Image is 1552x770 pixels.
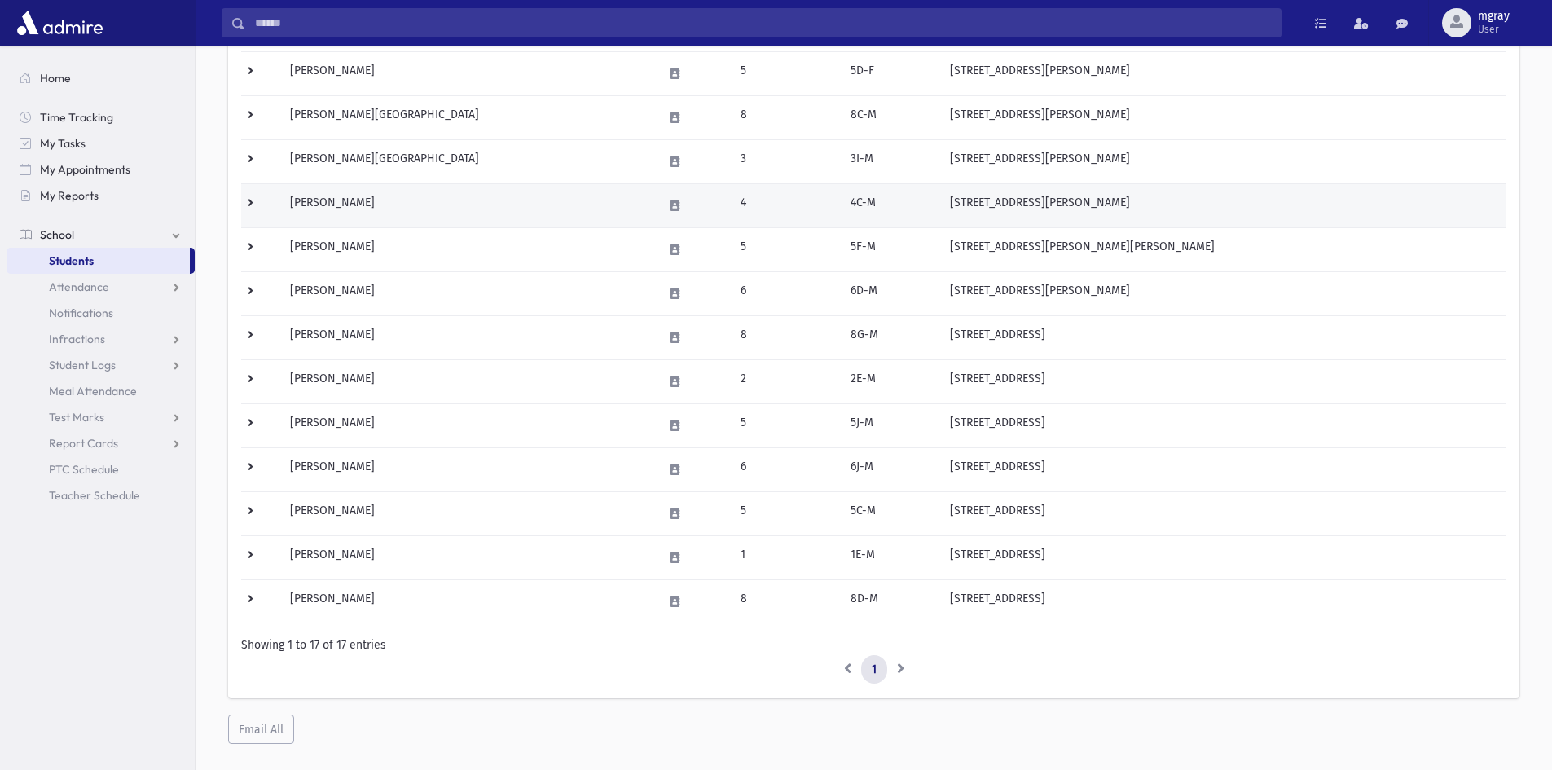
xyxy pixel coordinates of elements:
span: Notifications [49,306,113,320]
a: School [7,222,195,248]
td: 6 [731,271,841,315]
td: 8G-M [841,315,940,359]
span: Report Cards [49,436,118,451]
td: 8C-M [841,95,940,139]
a: My Appointments [7,156,195,183]
span: User [1478,23,1510,36]
span: Students [49,253,94,268]
td: [STREET_ADDRESS] [940,579,1506,623]
td: [STREET_ADDRESS][PERSON_NAME] [940,51,1506,95]
td: [PERSON_NAME] [280,227,653,271]
td: [PERSON_NAME] [280,51,653,95]
a: Notifications [7,300,195,326]
span: My Appointments [40,162,130,177]
span: Meal Attendance [49,384,137,398]
td: 5J-M [841,403,940,447]
td: [STREET_ADDRESS][PERSON_NAME] [940,95,1506,139]
td: 6D-M [841,271,940,315]
a: Report Cards [7,430,195,456]
td: 5C-M [841,491,940,535]
td: [PERSON_NAME] [280,271,653,315]
span: Infractions [49,332,105,346]
td: [STREET_ADDRESS] [940,315,1506,359]
td: [STREET_ADDRESS] [940,403,1506,447]
td: [PERSON_NAME] [280,491,653,535]
a: Teacher Schedule [7,482,195,508]
td: 3I-M [841,139,940,183]
td: 8D-M [841,579,940,623]
td: [STREET_ADDRESS] [940,447,1506,491]
button: Email All [228,715,294,744]
a: Students [7,248,190,274]
a: Meal Attendance [7,378,195,404]
span: School [40,227,74,242]
td: 5D-F [841,51,940,95]
td: 5 [731,403,841,447]
td: [STREET_ADDRESS][PERSON_NAME] [940,183,1506,227]
td: [PERSON_NAME] [280,359,653,403]
a: Infractions [7,326,195,352]
a: My Tasks [7,130,195,156]
td: 4C-M [841,183,940,227]
span: My Tasks [40,136,86,151]
td: 5 [731,491,841,535]
a: My Reports [7,183,195,209]
td: 8 [731,95,841,139]
td: 5F-M [841,227,940,271]
td: 8 [731,315,841,359]
td: [PERSON_NAME] [280,535,653,579]
td: [PERSON_NAME] [280,183,653,227]
input: Search [245,8,1281,37]
td: [STREET_ADDRESS][PERSON_NAME] [940,139,1506,183]
td: 2 [731,359,841,403]
td: [STREET_ADDRESS][PERSON_NAME][PERSON_NAME] [940,227,1506,271]
a: Student Logs [7,352,195,378]
td: 8 [731,579,841,623]
td: 3 [731,139,841,183]
span: PTC Schedule [49,462,119,477]
span: Time Tracking [40,110,113,125]
td: [STREET_ADDRESS] [940,491,1506,535]
td: 5 [731,227,841,271]
span: Test Marks [49,410,104,425]
span: Teacher Schedule [49,488,140,503]
td: [STREET_ADDRESS] [940,535,1506,579]
td: [STREET_ADDRESS] [940,359,1506,403]
a: Test Marks [7,404,195,430]
td: [PERSON_NAME] [280,403,653,447]
td: 6 [731,447,841,491]
td: [PERSON_NAME][GEOGRAPHIC_DATA] [280,139,653,183]
td: [PERSON_NAME] [280,315,653,359]
span: mgray [1478,10,1510,23]
td: [PERSON_NAME] [280,579,653,623]
a: 1 [861,655,887,684]
td: 6J-M [841,447,940,491]
a: Time Tracking [7,104,195,130]
img: AdmirePro [13,7,107,39]
td: 4 [731,183,841,227]
td: 5 [731,51,841,95]
td: 1E-M [841,535,940,579]
span: Home [40,71,71,86]
a: Attendance [7,274,195,300]
span: My Reports [40,188,99,203]
a: Home [7,65,195,91]
td: [PERSON_NAME] [280,447,653,491]
td: 2E-M [841,359,940,403]
a: PTC Schedule [7,456,195,482]
td: [STREET_ADDRESS][PERSON_NAME] [940,271,1506,315]
span: Attendance [49,279,109,294]
div: Showing 1 to 17 of 17 entries [241,636,1506,653]
span: Student Logs [49,358,116,372]
td: 1 [731,535,841,579]
td: [PERSON_NAME][GEOGRAPHIC_DATA] [280,95,653,139]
